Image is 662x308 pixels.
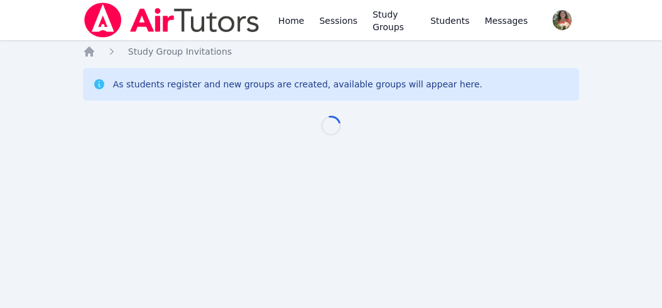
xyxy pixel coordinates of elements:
span: Study Group Invitations [128,47,232,57]
span: Messages [485,14,528,27]
img: Air Tutors [83,3,261,38]
a: Study Group Invitations [128,45,232,58]
nav: Breadcrumb [83,45,580,58]
div: As students register and new groups are created, available groups will appear here. [113,78,482,91]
